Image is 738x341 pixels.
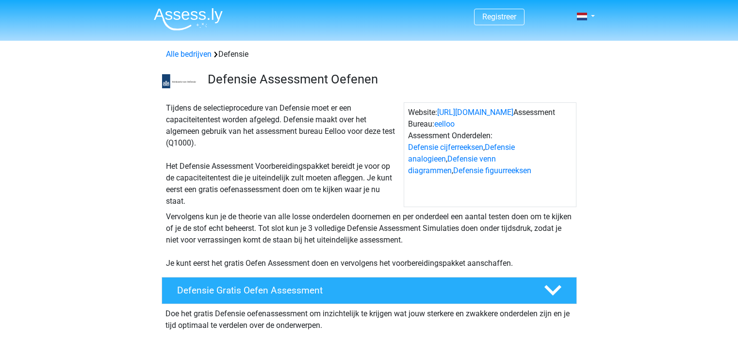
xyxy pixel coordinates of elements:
[162,211,576,269] div: Vervolgens kun je de theorie van alle losse onderdelen doornemen en per onderdeel een aantal test...
[158,277,581,304] a: Defensie Gratis Oefen Assessment
[177,285,528,296] h4: Defensie Gratis Oefen Assessment
[162,49,576,60] div: Defensie
[408,143,483,152] a: Defensie cijferreeksen
[154,8,223,31] img: Assessly
[482,12,516,21] a: Registreer
[404,102,576,207] div: Website: Assessment Bureau: Assessment Onderdelen: , , ,
[166,49,212,59] a: Alle bedrijven
[208,72,569,87] h3: Defensie Assessment Oefenen
[408,143,515,163] a: Defensie analogieen
[453,166,531,175] a: Defensie figuurreeksen
[434,119,455,129] a: eelloo
[437,108,513,117] a: [URL][DOMAIN_NAME]
[162,102,404,207] div: Tijdens de selectieprocedure van Defensie moet er een capaciteitentest worden afgelegd. Defensie ...
[162,304,577,331] div: Doe het gratis Defensie oefenassessment om inzichtelijk te krijgen wat jouw sterkere en zwakkere ...
[408,154,496,175] a: Defensie venn diagrammen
